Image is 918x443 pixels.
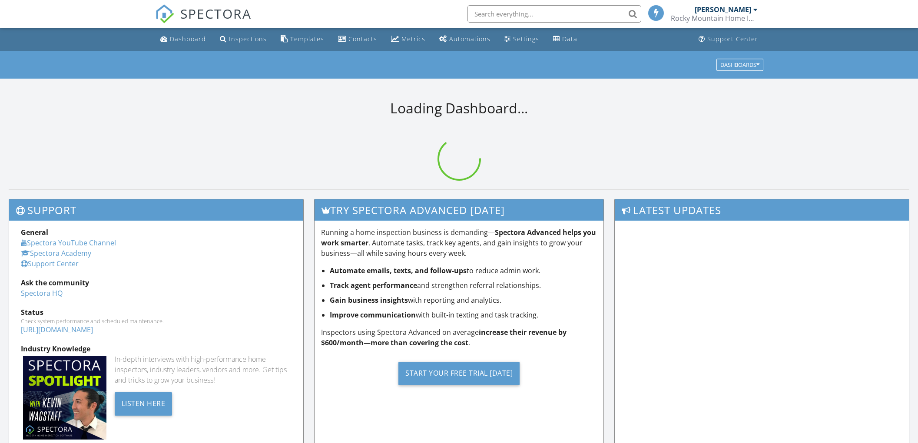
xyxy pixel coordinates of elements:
[229,35,267,43] div: Inspections
[180,4,252,23] span: SPECTORA
[321,327,597,348] p: Inspectors using Spectora Advanced on average .
[330,280,597,291] li: and strengthen referral relationships.
[21,325,93,334] a: [URL][DOMAIN_NAME]
[398,362,520,385] div: Start Your Free Trial [DATE]
[21,228,48,237] strong: General
[330,310,597,320] li: with built-in texting and task tracking.
[348,35,377,43] div: Contacts
[21,238,116,248] a: Spectora YouTube Channel
[550,31,581,47] a: Data
[330,295,408,305] strong: Gain business insights
[716,59,763,71] button: Dashboards
[23,356,106,440] img: Spectoraspolightmain
[21,344,292,354] div: Industry Knowledge
[21,259,79,268] a: Support Center
[501,31,543,47] a: Settings
[330,295,597,305] li: with reporting and analytics.
[115,392,172,416] div: Listen Here
[330,266,467,275] strong: Automate emails, texts, and follow-ups
[330,265,597,276] li: to reduce admin work.
[21,288,63,298] a: Spectora HQ
[277,31,328,47] a: Templates
[321,227,597,258] p: Running a home inspection business is demanding— . Automate tasks, track key agents, and gain ins...
[467,5,641,23] input: Search everything...
[330,310,416,320] strong: Improve communication
[157,31,209,47] a: Dashboard
[720,62,759,68] div: Dashboards
[671,14,758,23] div: Rocky Mountain Home Inspections Ltd.
[290,35,324,43] div: Templates
[321,355,597,392] a: Start Your Free Trial [DATE]
[115,398,172,408] a: Listen Here
[695,31,762,47] a: Support Center
[695,5,751,14] div: [PERSON_NAME]
[401,35,425,43] div: Metrics
[562,35,577,43] div: Data
[321,228,596,248] strong: Spectora Advanced helps you work smarter
[21,248,91,258] a: Spectora Academy
[155,12,252,30] a: SPECTORA
[335,31,381,47] a: Contacts
[170,35,206,43] div: Dashboard
[707,35,758,43] div: Support Center
[388,31,429,47] a: Metrics
[21,317,292,324] div: Check system performance and scheduled maintenance.
[449,35,490,43] div: Automations
[615,199,909,221] h3: Latest Updates
[9,199,303,221] h3: Support
[330,281,417,290] strong: Track agent performance
[115,354,292,385] div: In-depth interviews with high-performance home inspectors, industry leaders, vendors and more. Ge...
[321,327,567,347] strong: increase their revenue by $600/month—more than covering the cost
[513,35,539,43] div: Settings
[315,199,603,221] h3: Try spectora advanced [DATE]
[21,307,292,317] div: Status
[436,31,494,47] a: Automations (Basic)
[21,278,292,288] div: Ask the community
[155,4,174,23] img: The Best Home Inspection Software - Spectora
[216,31,270,47] a: Inspections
